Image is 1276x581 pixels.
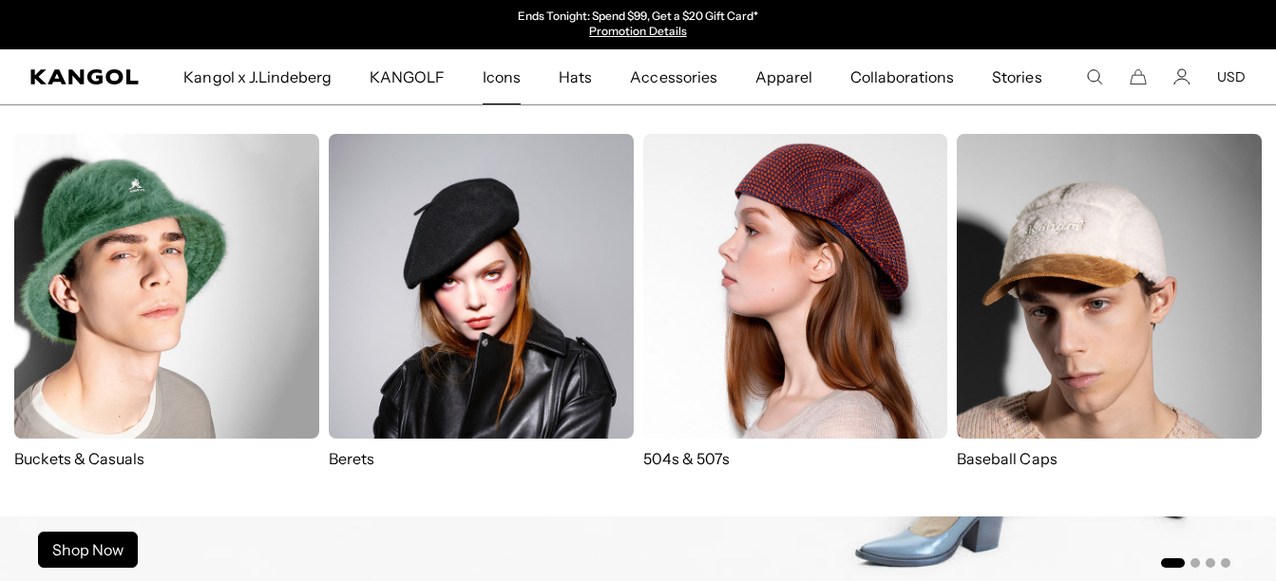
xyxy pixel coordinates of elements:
[643,134,948,469] a: 504s & 507s
[443,9,834,40] div: Announcement
[14,134,319,469] a: Buckets & Casuals
[38,532,138,568] a: Shop Now
[1086,68,1103,85] summary: Search here
[630,49,716,104] span: Accessories
[1159,554,1230,570] ul: Select a slide to show
[443,9,834,40] div: 1 of 2
[831,49,973,104] a: Collaborations
[957,448,1262,469] p: Baseball Caps
[351,49,464,104] a: KANGOLF
[1217,68,1246,85] button: USD
[14,448,319,469] p: Buckets & Casuals
[1221,558,1230,568] button: Go to slide 4
[755,49,812,104] span: Apparel
[1206,558,1215,568] button: Go to slide 3
[443,9,834,40] slideshow-component: Announcement bar
[183,49,332,104] span: Kangol x J.Lindeberg
[1190,558,1200,568] button: Go to slide 2
[1161,558,1185,568] button: Go to slide 1
[464,49,540,104] a: Icons
[1130,68,1147,85] button: Cart
[589,24,686,38] a: Promotion Details
[559,49,592,104] span: Hats
[1173,68,1190,85] a: Account
[540,49,611,104] a: Hats
[30,69,140,84] a: Kangol
[957,134,1262,488] a: Baseball Caps
[370,49,445,104] span: KANGOLF
[329,134,634,469] a: Berets
[164,49,351,104] a: Kangol x J.Lindeberg
[992,49,1041,104] span: Stories
[736,49,831,104] a: Apparel
[643,448,948,469] p: 504s & 507s
[518,9,758,25] p: Ends Tonight: Spend $99, Get a $20 Gift Card*
[973,49,1060,104] a: Stories
[483,49,521,104] span: Icons
[611,49,735,104] a: Accessories
[850,49,954,104] span: Collaborations
[329,448,634,469] p: Berets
